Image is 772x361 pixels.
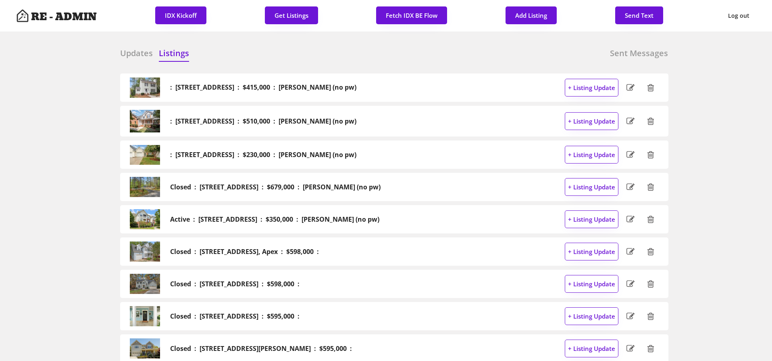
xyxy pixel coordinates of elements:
[170,280,300,288] h2: Closed : [STREET_ADDRESS] : $598,000 :
[130,78,160,98] img: cd8816fb9bce6a616a60098beaada483-cc_ft_1536.webp
[170,151,356,159] h2: : [STREET_ADDRESS] : $230,000 : [PERSON_NAME] (no pw)
[722,6,756,25] button: Log out
[170,216,379,223] h2: Active : [STREET_ADDRESS] : $350,000 : [PERSON_NAME] (no pw)
[615,6,663,24] button: Send Text
[376,6,447,24] button: Fetch IDX BE Flow
[159,48,189,59] h6: Listings
[170,183,381,191] h2: Closed : [STREET_ADDRESS] : $679,000 : [PERSON_NAME] (no pw)
[565,243,618,260] button: + Listing Update
[155,6,206,24] button: IDX Kickoff
[565,79,618,97] button: + Listing Update
[130,209,160,229] img: 20250827153836914057000000-o.jpg
[170,313,300,320] h2: Closed : [STREET_ADDRESS] : $595,000 :
[610,48,668,59] h6: Sent Messages
[170,84,356,91] h2: : [STREET_ADDRESS] : $415,000 : [PERSON_NAME] (no pw)
[31,12,97,22] h4: RE - ADMIN
[565,275,618,293] button: + Listing Update
[16,9,29,22] img: Artboard%201%20copy%203.svg
[565,210,618,228] button: + Listing Update
[130,338,160,359] img: 20240409193221959242000000-o.jpg
[130,274,160,294] img: 20241107145433317487000000-o.jpg
[130,110,160,132] img: 1ed201c30d192d229304325c7f4b640e-cc_ft_1536.webp
[565,307,618,325] button: + Listing Update
[120,48,153,59] h6: Updates
[565,146,618,164] button: + Listing Update
[565,178,618,196] button: + Listing Update
[130,306,160,326] img: 20240718142057399140000000-o.jpg
[265,6,318,24] button: Get Listings
[130,241,160,262] img: 20240905231728520481000000-o.jpg
[565,340,618,357] button: + Listing Update
[565,112,618,130] button: + Listing Update
[506,6,557,24] button: Add Listing
[170,118,356,125] h2: : [STREET_ADDRESS] : $510,000 : [PERSON_NAME] (no pw)
[170,248,319,256] h2: Closed : [STREET_ADDRESS], Apex : $598,000 :
[130,145,160,165] img: 705d1b3964394252670326be4e9417c7-cc_ft_1536.webp
[170,345,352,353] h2: Closed : [STREET_ADDRESS][PERSON_NAME] : $595,000 :
[130,177,160,197] img: 20250409202501095101000000-o.jpg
